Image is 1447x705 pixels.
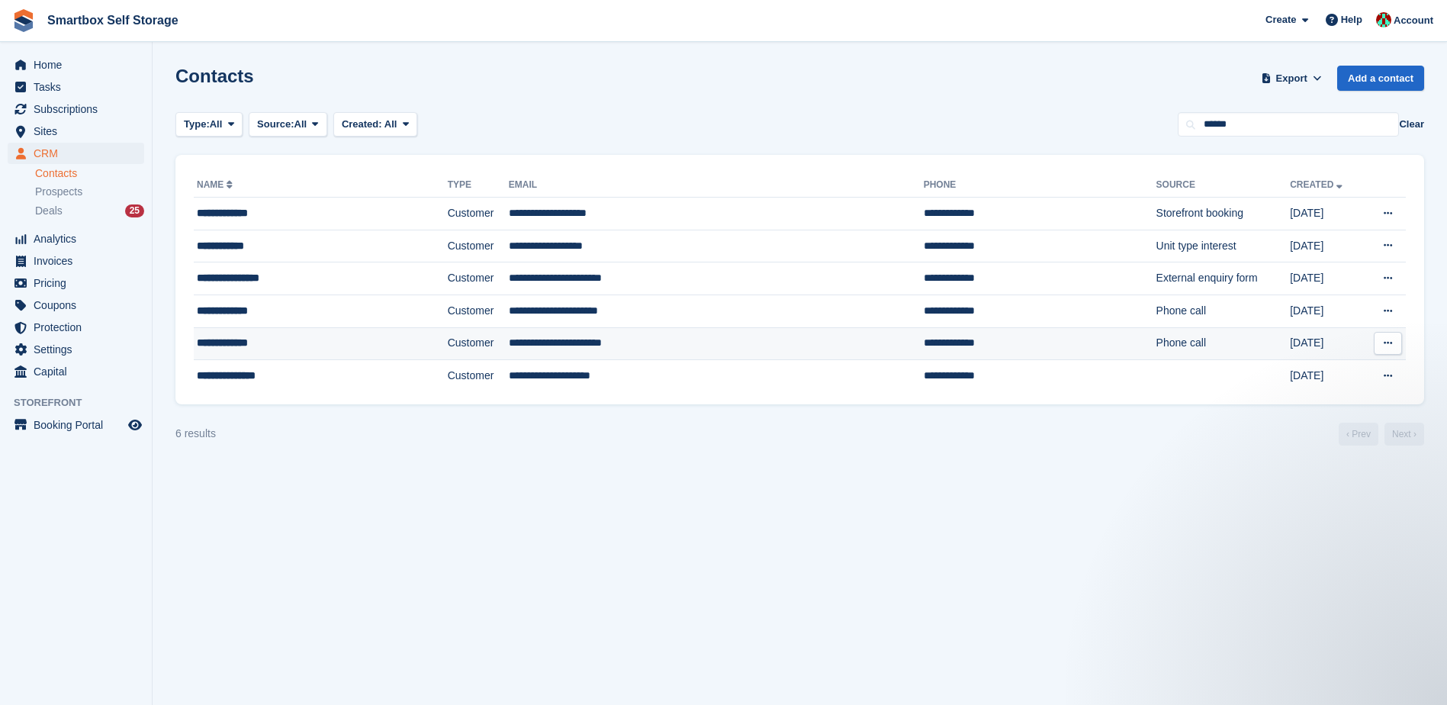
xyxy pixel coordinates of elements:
[1290,360,1363,392] td: [DATE]
[294,117,307,132] span: All
[1156,230,1291,262] td: Unit type interest
[448,230,509,262] td: Customer
[1156,198,1291,230] td: Storefront booking
[34,228,125,249] span: Analytics
[35,185,82,199] span: Prospects
[34,414,125,436] span: Booking Portal
[34,76,125,98] span: Tasks
[34,250,125,272] span: Invoices
[34,54,125,76] span: Home
[34,361,125,382] span: Capital
[509,173,924,198] th: Email
[1156,295,1291,327] td: Phone call
[1290,230,1363,262] td: [DATE]
[34,121,125,142] span: Sites
[35,203,144,219] a: Deals 25
[34,143,125,164] span: CRM
[448,198,509,230] td: Customer
[8,54,144,76] a: menu
[210,117,223,132] span: All
[8,295,144,316] a: menu
[8,250,144,272] a: menu
[8,76,144,98] a: menu
[448,262,509,295] td: Customer
[1394,13,1433,28] span: Account
[1399,117,1424,132] button: Clear
[34,295,125,316] span: Coupons
[35,204,63,218] span: Deals
[1156,327,1291,360] td: Phone call
[34,272,125,294] span: Pricing
[175,112,243,137] button: Type: All
[197,179,236,190] a: Name
[1341,12,1362,27] span: Help
[8,98,144,120] a: menu
[1376,12,1391,27] img: Caren Ingold
[1156,262,1291,295] td: External enquiry form
[924,173,1156,198] th: Phone
[125,204,144,217] div: 25
[257,117,294,132] span: Source:
[1339,423,1378,446] a: Previous
[126,416,144,434] a: Preview store
[1290,262,1363,295] td: [DATE]
[175,426,216,442] div: 6 results
[342,118,382,130] span: Created:
[8,339,144,360] a: menu
[8,414,144,436] a: menu
[384,118,397,130] span: All
[1265,12,1296,27] span: Create
[1337,66,1424,91] a: Add a contact
[8,228,144,249] a: menu
[448,360,509,392] td: Customer
[8,361,144,382] a: menu
[1258,66,1325,91] button: Export
[1336,423,1427,446] nav: Page
[448,295,509,327] td: Customer
[34,317,125,338] span: Protection
[184,117,210,132] span: Type:
[1290,327,1363,360] td: [DATE]
[35,166,144,181] a: Contacts
[34,98,125,120] span: Subscriptions
[35,184,144,200] a: Prospects
[1276,71,1307,86] span: Export
[1384,423,1424,446] a: Next
[12,9,35,32] img: stora-icon-8386f47178a22dfd0bd8f6a31ec36ba5ce8667c1dd55bd0f319d3a0aa187defe.svg
[175,66,254,86] h1: Contacts
[8,272,144,294] a: menu
[1156,173,1291,198] th: Source
[34,339,125,360] span: Settings
[249,112,327,137] button: Source: All
[8,121,144,142] a: menu
[8,143,144,164] a: menu
[448,173,509,198] th: Type
[1290,295,1363,327] td: [DATE]
[448,327,509,360] td: Customer
[14,395,152,410] span: Storefront
[1290,179,1346,190] a: Created
[8,317,144,338] a: menu
[41,8,185,33] a: Smartbox Self Storage
[333,112,417,137] button: Created: All
[1290,198,1363,230] td: [DATE]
